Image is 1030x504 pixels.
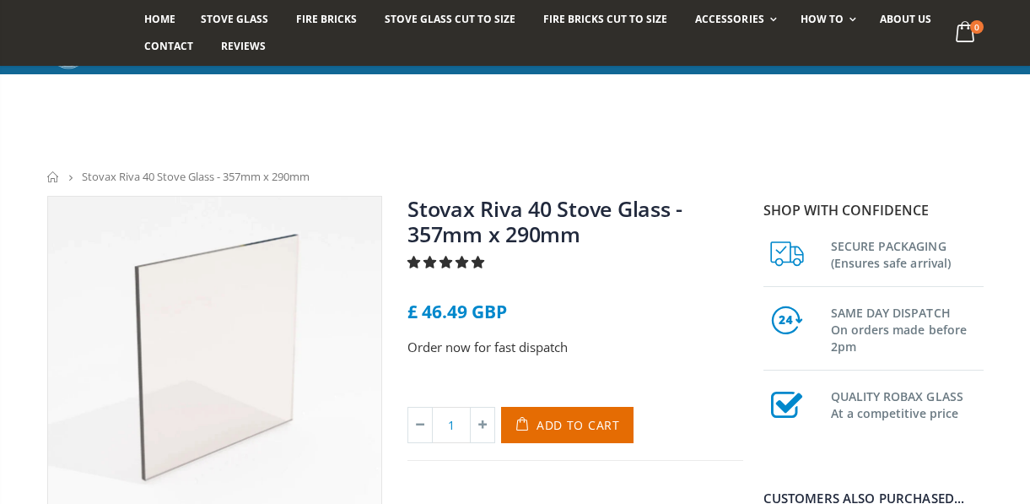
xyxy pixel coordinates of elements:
span: How To [801,12,844,26]
a: How To [788,6,865,33]
h3: QUALITY ROBAX GLASS At a competitive price [831,385,984,422]
span: Add to Cart [537,417,620,433]
span: Fire Bricks [296,12,357,26]
span: Reviews [221,39,266,53]
span: Stove Glass Cut To Size [385,12,515,26]
span: £ 46.49 GBP [407,300,507,323]
span: Stovax Riva 40 Stove Glass - 357mm x 290mm [82,169,310,184]
a: Reviews [208,33,278,60]
span: Accessories [695,12,763,26]
a: 0 [948,17,983,50]
p: Order now for fast dispatch [407,338,743,357]
a: Accessories [682,6,785,33]
a: Home [132,6,188,33]
span: Contact [144,39,193,53]
span: About us [880,12,931,26]
h3: SAME DAY DISPATCH On orders made before 2pm [831,301,984,355]
span: 0 [970,20,984,34]
span: Home [144,12,175,26]
a: Stove Glass Cut To Size [372,6,528,33]
a: Contact [132,33,206,60]
span: Fire Bricks Cut To Size [543,12,667,26]
a: Fire Bricks Cut To Size [531,6,680,33]
p: Shop with confidence [763,200,984,220]
span: Stove Glass [201,12,268,26]
h3: SECURE PACKAGING (Ensures safe arrival) [831,235,984,272]
a: About us [867,6,944,33]
button: Add to Cart [501,407,634,443]
a: Stovax Riva 40 Stove Glass - 357mm x 290mm [407,194,682,248]
span: 5.00 stars [407,253,488,270]
a: Fire Bricks [283,6,369,33]
a: Stove Glass [188,6,281,33]
a: Home [47,171,60,182]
